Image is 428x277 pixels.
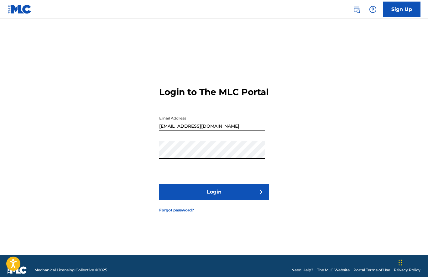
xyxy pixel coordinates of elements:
[317,267,350,273] a: The MLC Website
[159,184,269,200] button: Login
[159,207,194,213] a: Forgot password?
[256,188,264,196] img: f7272a7cc735f4ea7f67.svg
[159,87,269,98] h3: Login to The MLC Portal
[8,266,27,274] img: logo
[34,267,107,273] span: Mechanical Licensing Collective © 2025
[291,267,313,273] a: Need Help?
[8,5,32,14] img: MLC Logo
[383,2,420,17] a: Sign Up
[369,6,377,13] img: help
[399,253,402,272] div: Drag
[353,6,360,13] img: search
[397,247,428,277] iframe: Chat Widget
[353,267,390,273] a: Portal Terms of Use
[367,3,379,16] div: Help
[350,3,363,16] a: Public Search
[394,267,420,273] a: Privacy Policy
